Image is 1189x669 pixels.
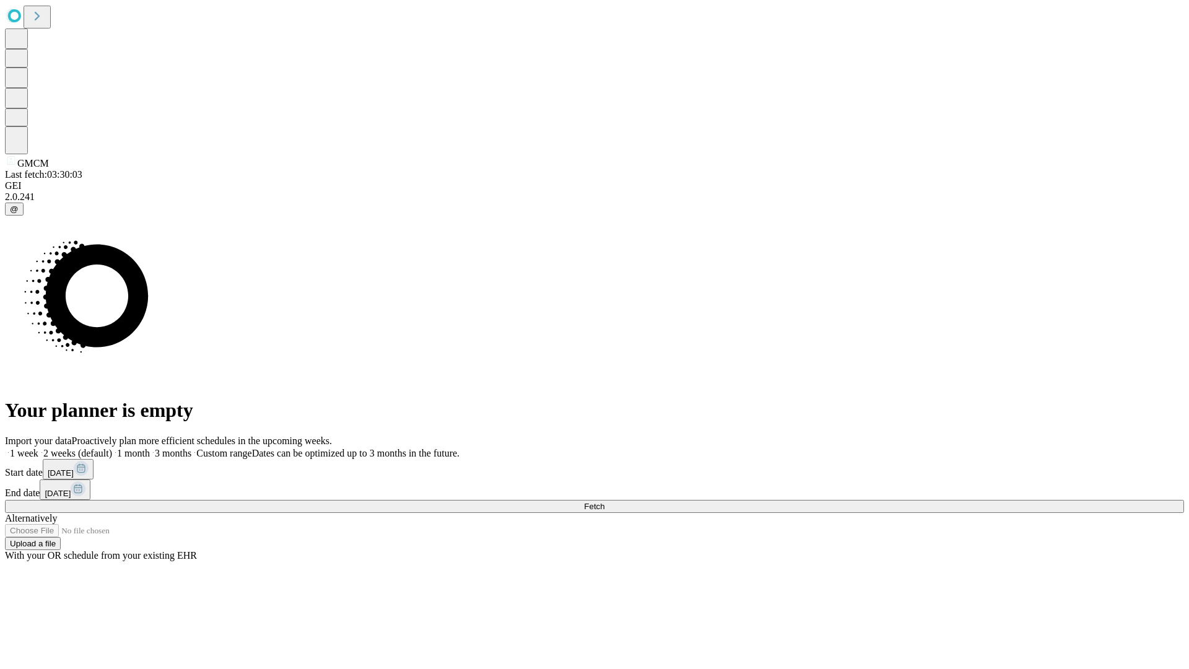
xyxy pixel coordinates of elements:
[48,468,74,478] span: [DATE]
[584,502,604,511] span: Fetch
[5,435,72,446] span: Import your data
[5,169,82,180] span: Last fetch: 03:30:03
[45,489,71,498] span: [DATE]
[5,203,24,216] button: @
[17,158,49,168] span: GMCM
[5,550,197,561] span: With your OR schedule from your existing EHR
[72,435,332,446] span: Proactively plan more efficient schedules in the upcoming weeks.
[5,537,61,550] button: Upload a file
[5,513,57,523] span: Alternatively
[155,448,191,458] span: 3 months
[10,204,19,214] span: @
[5,399,1184,422] h1: Your planner is empty
[5,459,1184,479] div: Start date
[5,479,1184,500] div: End date
[196,448,251,458] span: Custom range
[5,191,1184,203] div: 2.0.241
[40,479,90,500] button: [DATE]
[43,459,94,479] button: [DATE]
[5,180,1184,191] div: GEI
[5,500,1184,513] button: Fetch
[117,448,150,458] span: 1 month
[10,448,38,458] span: 1 week
[43,448,112,458] span: 2 weeks (default)
[252,448,459,458] span: Dates can be optimized up to 3 months in the future.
